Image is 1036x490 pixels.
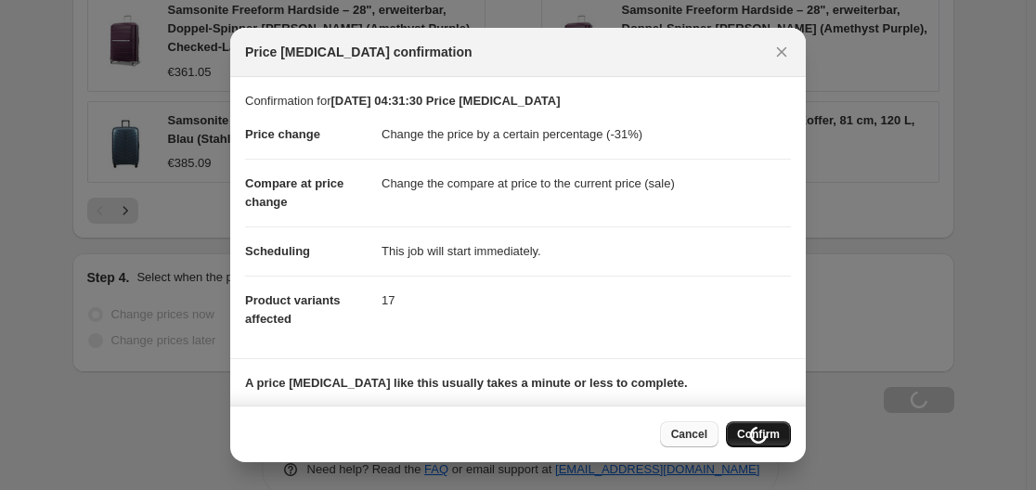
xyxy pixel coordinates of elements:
[245,127,320,141] span: Price change
[245,244,310,258] span: Scheduling
[382,226,791,276] dd: This job will start immediately.
[330,94,560,108] b: [DATE] 04:31:30 Price [MEDICAL_DATA]
[245,376,688,390] b: A price [MEDICAL_DATA] like this usually takes a minute or less to complete.
[245,92,791,110] p: Confirmation for
[660,421,719,447] button: Cancel
[382,110,791,159] dd: Change the price by a certain percentage (-31%)
[382,159,791,208] dd: Change the compare at price to the current price (sale)
[245,293,341,326] span: Product variants affected
[382,276,791,325] dd: 17
[245,43,473,61] span: Price [MEDICAL_DATA] confirmation
[769,39,795,65] button: Close
[245,176,343,209] span: Compare at price change
[671,427,707,442] span: Cancel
